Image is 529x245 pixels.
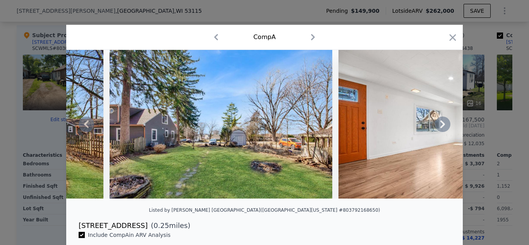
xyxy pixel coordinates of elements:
div: Comp A [253,33,276,42]
img: Property Img [110,50,333,199]
span: Include Comp A in ARV Analysis [85,232,173,238]
div: [STREET_ADDRESS] [79,220,148,231]
span: 0.25 [154,221,169,230]
span: ( miles) [148,220,190,231]
div: Listed by [PERSON_NAME] [GEOGRAPHIC_DATA] ([GEOGRAPHIC_DATA][US_STATE] #803792168650) [149,207,380,213]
